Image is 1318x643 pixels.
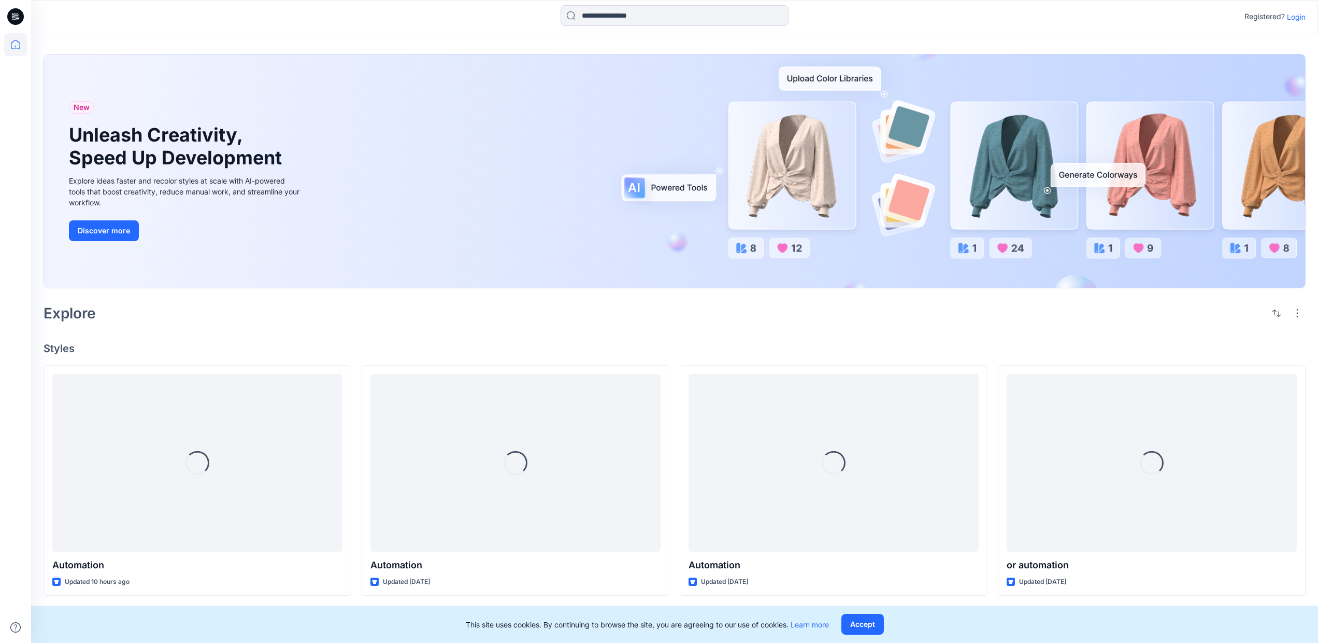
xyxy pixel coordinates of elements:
p: This site uses cookies. By continuing to browse the site, you are agreeing to our use of cookies. [466,619,829,630]
p: Updated [DATE] [701,577,748,588]
h1: Unleash Creativity, Speed Up Development [69,124,286,169]
h2: Explore [44,305,96,321]
p: Updated [DATE] [383,577,430,588]
button: Discover more [69,220,139,241]
p: Registered? [1244,10,1285,23]
a: Learn more [791,620,829,629]
a: Discover more [69,220,302,241]
h4: Styles [44,342,1306,355]
div: Explore ideas faster and recolor styles at scale with AI-powered tools that boost creativity, red... [69,175,302,208]
p: Login [1287,11,1306,22]
span: New [74,101,90,114]
p: Updated [DATE] [1019,577,1066,588]
p: Updated 10 hours ago [65,577,130,588]
p: Automation [689,558,979,572]
button: Accept [841,614,884,635]
p: Automation [370,558,661,572]
p: Automation [52,558,342,572]
p: or automation [1007,558,1297,572]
